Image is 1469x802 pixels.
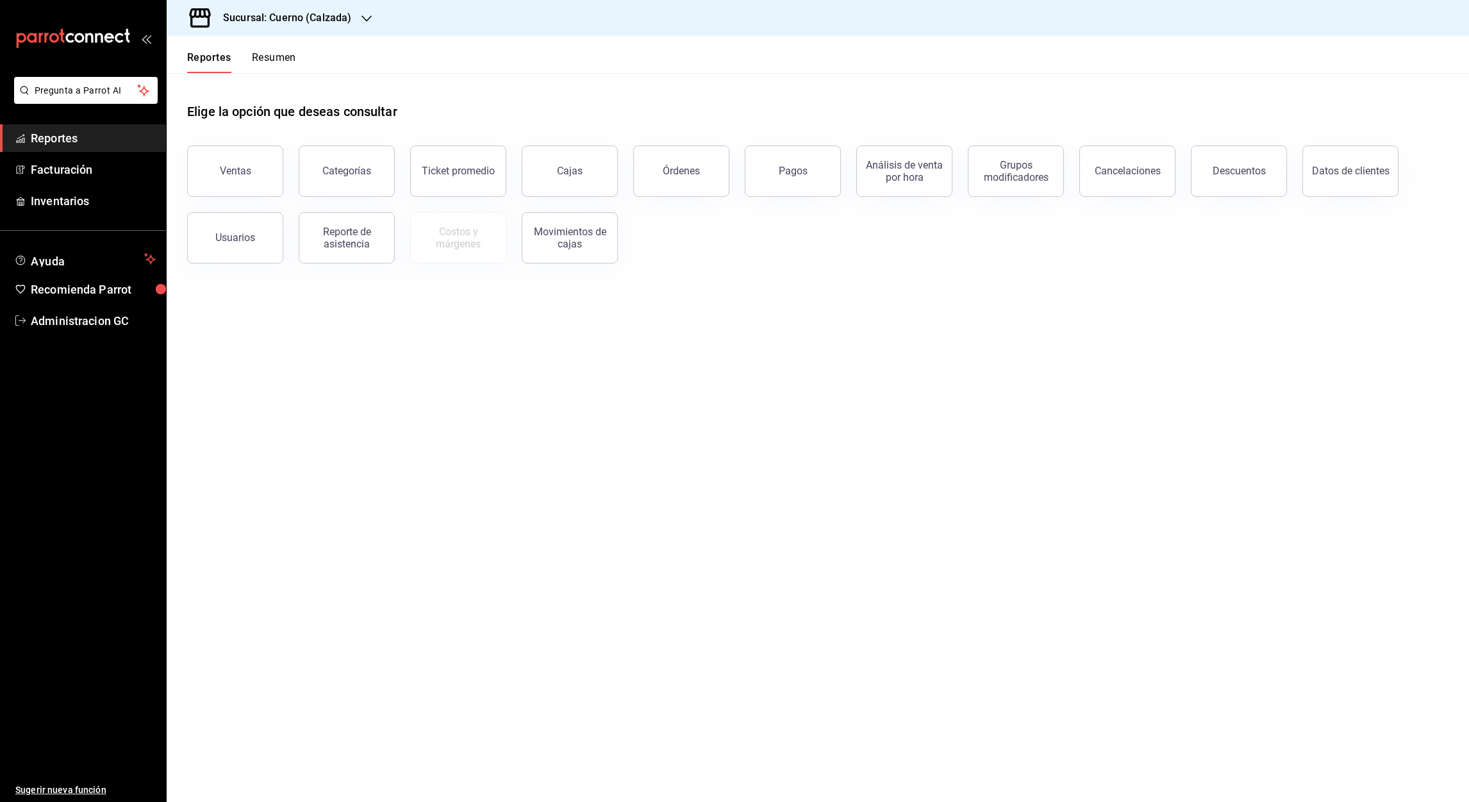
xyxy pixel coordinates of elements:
button: Reporte de asistencia [299,212,395,263]
button: open_drawer_menu [141,33,151,44]
button: Órdenes [633,146,729,197]
a: Pregunta a Parrot AI [9,93,158,106]
button: Movimientos de cajas [522,212,618,263]
button: Ventas [187,146,283,197]
button: Pregunta a Parrot AI [14,77,158,104]
div: Cancelaciones [1095,165,1161,177]
div: Pagos [779,165,808,177]
h3: Sucursal: Cuerno (Calzada) [213,10,351,26]
div: Datos de clientes [1312,165,1390,177]
button: Descuentos [1191,146,1287,197]
button: Reportes [187,51,231,73]
div: Ventas [220,165,251,177]
button: Contrata inventarios para ver este reporte [410,212,506,263]
button: Pagos [745,146,841,197]
a: Cajas [522,146,618,197]
div: Cajas [557,163,583,179]
div: Órdenes [663,165,700,177]
div: Grupos modificadores [976,159,1056,183]
h1: Elige la opción que deseas consultar [187,102,397,121]
div: Movimientos de cajas [530,226,610,250]
span: Ayuda [31,251,139,267]
div: Costos y márgenes [419,226,498,250]
span: Sugerir nueva función [15,783,156,797]
span: Inventarios [31,192,156,210]
div: Categorías [322,165,371,177]
button: Análisis de venta por hora [856,146,952,197]
div: Reporte de asistencia [307,226,386,250]
span: Recomienda Parrot [31,281,156,298]
div: Análisis de venta por hora [865,159,944,183]
span: Reportes [31,129,156,147]
button: Ticket promedio [410,146,506,197]
button: Cancelaciones [1079,146,1175,197]
button: Datos de clientes [1302,146,1398,197]
div: Ticket promedio [422,165,495,177]
div: navigation tabs [187,51,296,73]
span: Facturación [31,161,156,178]
button: Categorías [299,146,395,197]
button: Grupos modificadores [968,146,1064,197]
button: Usuarios [187,212,283,263]
div: Descuentos [1213,165,1266,177]
div: Usuarios [215,231,255,244]
span: Administracion GC [31,312,156,330]
button: Resumen [252,51,296,73]
span: Pregunta a Parrot AI [35,84,138,97]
